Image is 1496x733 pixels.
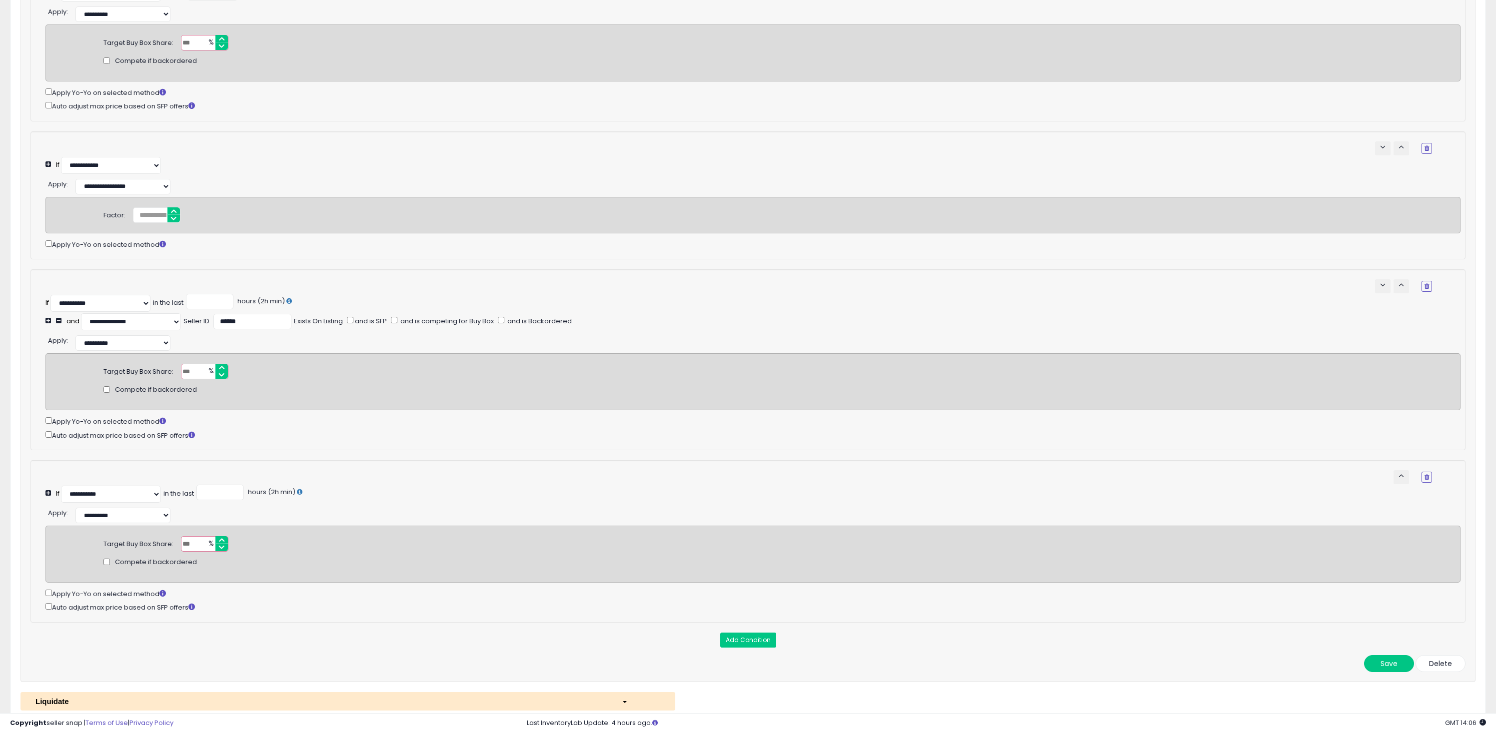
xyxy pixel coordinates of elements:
div: Seller ID [183,317,209,326]
div: Auto adjust max price based on SFP offers [45,100,1461,111]
div: Factor: [103,207,125,220]
span: % [202,537,218,552]
div: Last InventoryLab Update: 4 hours ago. [527,719,1486,728]
div: Apply Yo-Yo on selected method [45,415,1461,427]
span: and is competing for Buy Box [399,316,494,326]
span: and is Backordered [506,316,572,326]
div: in the last [153,298,183,308]
div: Apply Yo-Yo on selected method [45,238,1461,250]
span: % [202,35,218,50]
div: Auto adjust max price based on SFP offers [45,429,1461,441]
span: hours (2h min) [236,296,285,306]
span: hours (2h min) [246,487,295,497]
span: keyboard_arrow_down [1378,142,1388,152]
span: and is SFP [353,316,387,326]
span: keyboard_arrow_up [1397,280,1406,290]
button: keyboard_arrow_up [1394,141,1409,155]
span: Apply [48,7,66,16]
span: keyboard_arrow_up [1397,471,1406,481]
button: keyboard_arrow_down [1375,141,1391,155]
div: : [48,176,68,189]
div: Target Buy Box Share: [103,364,173,377]
span: Compete if backordered [115,385,197,395]
div: Apply Yo-Yo on selected method [45,86,1461,98]
i: Remove Condition [1425,145,1429,151]
span: 2025-09-9 14:06 GMT [1445,718,1486,728]
button: Delete [1416,655,1466,672]
div: in the last [163,489,194,499]
span: Apply [48,179,66,189]
button: keyboard_arrow_up [1394,279,1409,293]
div: Apply Yo-Yo on selected method [45,588,1461,599]
div: seller snap | | [10,719,173,728]
div: Auto adjust max price based on SFP offers [45,601,1461,613]
a: Terms of Use [85,718,128,728]
i: Click here to read more about un-synced listings. [652,720,658,726]
button: Liquidate [20,692,675,711]
div: : [48,333,68,346]
div: : [48,4,68,17]
span: keyboard_arrow_down [1378,280,1388,290]
a: Privacy Policy [129,718,173,728]
span: Apply [48,336,66,345]
span: Compete if backordered [115,558,197,567]
div: : [48,505,68,518]
button: keyboard_arrow_down [1375,279,1391,293]
strong: Copyright [10,718,46,728]
button: Add Condition [720,633,776,648]
i: Remove Condition [1425,283,1429,289]
button: keyboard_arrow_up [1394,470,1409,484]
span: Compete if backordered [115,56,197,66]
span: keyboard_arrow_up [1397,142,1406,152]
div: Exists On Listing [294,317,343,326]
div: Liquidate [28,696,614,707]
span: % [202,364,218,379]
i: Remove Condition [1425,474,1429,480]
div: Target Buy Box Share: [103,536,173,549]
button: Save [1364,655,1414,672]
span: Apply [48,508,66,518]
div: Target Buy Box Share: [103,35,173,48]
